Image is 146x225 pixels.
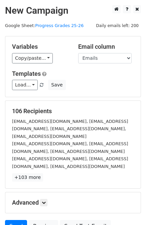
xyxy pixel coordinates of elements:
[12,43,68,50] h5: Variables
[12,107,134,115] h5: 106 Recipients
[12,80,38,90] a: Load...
[12,70,41,77] a: Templates
[94,23,141,28] a: Daily emails left: 200
[113,193,146,225] iframe: Chat Widget
[12,156,128,169] small: [EMAIL_ADDRESS][DOMAIN_NAME], [EMAIL_ADDRESS][DOMAIN_NAME], [EMAIL_ADDRESS][DOMAIN_NAME]
[78,43,134,50] h5: Email column
[12,119,128,139] small: [EMAIL_ADDRESS][DOMAIN_NAME], [EMAIL_ADDRESS][DOMAIN_NAME], [EMAIL_ADDRESS][DOMAIN_NAME], [EMAIL_...
[12,141,128,154] small: [EMAIL_ADDRESS][DOMAIN_NAME], [EMAIL_ADDRESS][DOMAIN_NAME], [EMAIL_ADDRESS][DOMAIN_NAME]
[48,80,65,90] button: Save
[5,23,84,28] small: Google Sheet:
[12,173,43,182] a: +103 more
[94,22,141,29] span: Daily emails left: 200
[35,23,84,28] a: Progress Grades 25-26
[12,53,53,63] a: Copy/paste...
[5,5,141,16] h2: New Campaign
[12,199,134,206] h5: Advanced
